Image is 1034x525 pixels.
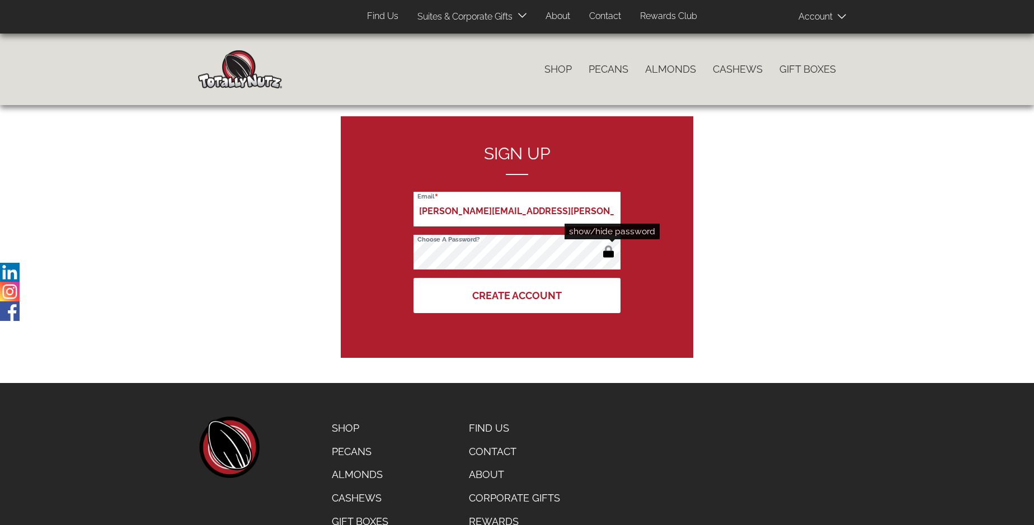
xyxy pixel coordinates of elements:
a: Contact [460,440,571,463]
input: Email [413,192,621,226]
a: Pecans [580,58,637,81]
a: home [198,417,260,478]
a: Cashews [704,58,771,81]
a: Suites & Corporate Gifts [409,6,516,28]
div: show/hide password [565,224,660,239]
span: Products [220,8,257,25]
a: Rewards Club [632,6,706,27]
a: Gift Boxes [771,58,844,81]
a: Corporate Gifts [460,486,571,510]
a: Almonds [323,463,397,486]
a: Contact [581,6,629,27]
img: Home [198,50,282,88]
a: Find Us [460,417,571,440]
a: Shop [536,58,580,81]
h2: Sign up [413,144,621,175]
a: Cashews [323,486,397,510]
a: Almonds [637,58,704,81]
a: Pecans [323,440,397,463]
a: Find Us [359,6,407,27]
a: About [460,463,571,486]
a: Shop [323,417,397,440]
a: About [537,6,579,27]
button: Create Account [413,278,621,313]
